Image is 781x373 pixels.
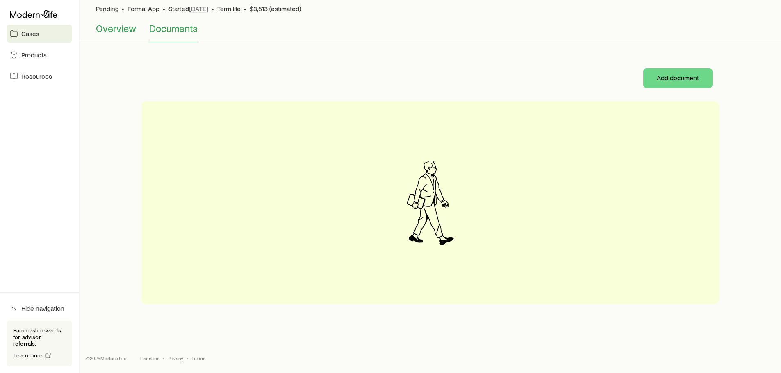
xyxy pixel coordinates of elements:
span: Formal App [128,5,159,13]
span: Cases [21,29,39,38]
span: • [122,5,124,13]
span: $3,513 (estimated) [250,5,301,13]
a: Terms [191,355,205,362]
span: Overview [96,23,136,34]
span: Resources [21,72,52,80]
div: Case details tabs [96,23,765,42]
span: Products [21,51,47,59]
a: Resources [7,67,72,85]
button: Hide navigation [7,299,72,317]
a: Privacy [168,355,183,362]
span: • [212,5,214,13]
button: Add document [643,68,713,88]
span: Documents [149,23,198,34]
p: Started [168,5,208,13]
span: Learn more [14,353,43,358]
span: [DATE] [189,5,208,13]
a: Licenses [140,355,159,362]
div: Earn cash rewards for advisor referrals.Learn more [7,321,72,366]
p: Earn cash rewards for advisor referrals. [13,327,66,347]
span: Hide navigation [21,304,64,312]
a: Cases [7,25,72,43]
span: • [187,355,188,362]
span: • [244,5,246,13]
span: • [163,5,165,13]
p: © 2025 Modern Life [86,355,127,362]
a: Products [7,46,72,64]
span: • [163,355,164,362]
span: Term life [217,5,241,13]
p: Pending [96,5,118,13]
